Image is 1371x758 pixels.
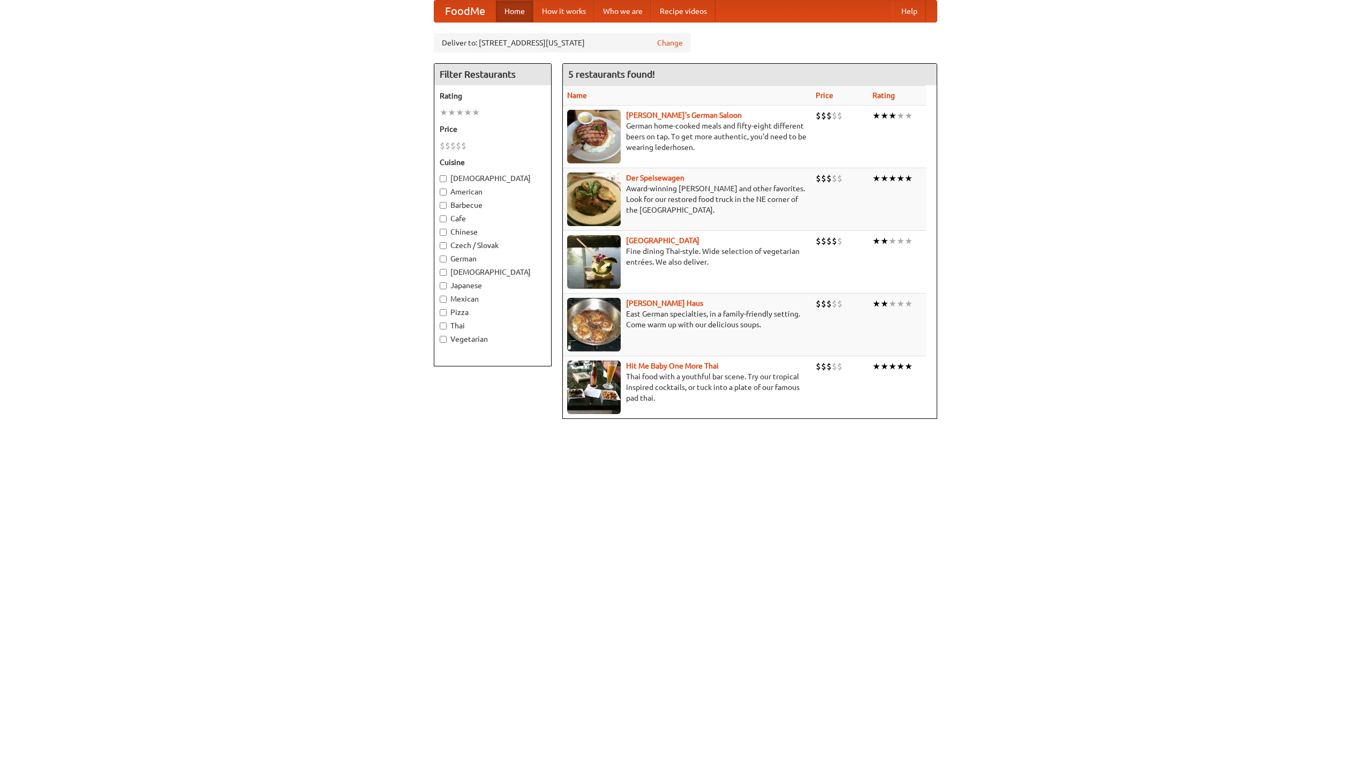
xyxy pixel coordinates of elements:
li: ★ [905,110,913,122]
li: $ [832,298,837,310]
h5: Cuisine [440,157,546,168]
li: ★ [897,361,905,372]
li: $ [837,172,842,184]
label: Chinese [440,227,546,237]
li: $ [837,235,842,247]
div: Deliver to: [STREET_ADDRESS][US_STATE] [434,33,691,52]
li: $ [456,140,461,152]
li: ★ [880,172,888,184]
li: $ [821,361,826,372]
li: $ [816,110,821,122]
a: Rating [872,91,895,100]
li: ★ [888,361,897,372]
li: $ [816,235,821,247]
a: How it works [533,1,594,22]
li: ★ [872,110,880,122]
p: Fine dining Thai-style. Wide selection of vegetarian entrées. We also deliver. [567,246,807,267]
a: Help [893,1,926,22]
li: $ [826,361,832,372]
a: Name [567,91,587,100]
img: speisewagen.jpg [567,172,621,226]
a: Recipe videos [651,1,715,22]
b: [GEOGRAPHIC_DATA] [626,236,699,245]
li: ★ [888,298,897,310]
input: American [440,189,447,196]
li: ★ [464,107,472,118]
li: $ [832,235,837,247]
input: Japanese [440,282,447,289]
input: Chinese [440,229,447,236]
a: Who we are [594,1,651,22]
li: ★ [905,235,913,247]
li: $ [837,110,842,122]
li: ★ [888,110,897,122]
input: Vegetarian [440,336,447,343]
label: Pizza [440,307,546,318]
img: kohlhaus.jpg [567,298,621,351]
input: Thai [440,322,447,329]
input: Barbecue [440,202,447,209]
li: $ [461,140,466,152]
li: ★ [888,235,897,247]
li: ★ [905,298,913,310]
li: $ [816,298,821,310]
a: Hit Me Baby One More Thai [626,362,719,370]
input: Mexican [440,296,447,303]
li: $ [832,172,837,184]
li: ★ [880,110,888,122]
input: [DEMOGRAPHIC_DATA] [440,175,447,182]
li: $ [826,110,832,122]
label: Thai [440,320,546,331]
li: ★ [872,361,880,372]
li: $ [832,110,837,122]
li: $ [821,172,826,184]
li: ★ [897,235,905,247]
ng-pluralize: 5 restaurants found! [568,69,655,79]
a: [PERSON_NAME]'s German Saloon [626,111,742,119]
li: ★ [897,172,905,184]
input: Cafe [440,215,447,222]
li: $ [821,235,826,247]
li: ★ [897,110,905,122]
li: $ [821,298,826,310]
h4: Filter Restaurants [434,64,551,85]
li: ★ [456,107,464,118]
li: $ [816,361,821,372]
h5: Price [440,124,546,134]
li: $ [826,235,832,247]
p: East German specialties, in a family-friendly setting. Come warm up with our delicious soups. [567,309,807,330]
a: [PERSON_NAME] Haus [626,299,703,307]
li: ★ [472,107,480,118]
li: ★ [440,107,448,118]
a: Home [496,1,533,22]
li: ★ [872,298,880,310]
img: esthers.jpg [567,110,621,163]
a: Der Speisewagen [626,174,684,182]
label: [DEMOGRAPHIC_DATA] [440,173,546,184]
li: ★ [880,361,888,372]
img: babythai.jpg [567,361,621,414]
h5: Rating [440,91,546,101]
li: $ [445,140,450,152]
label: American [440,186,546,197]
label: German [440,253,546,264]
input: Pizza [440,309,447,316]
label: Czech / Slovak [440,240,546,251]
li: $ [821,110,826,122]
a: FoodMe [434,1,496,22]
li: $ [837,361,842,372]
img: satay.jpg [567,235,621,289]
input: [DEMOGRAPHIC_DATA] [440,269,447,276]
p: Thai food with a youthful bar scene. Try our tropical inspired cocktails, or tuck into a plate of... [567,371,807,403]
li: ★ [880,235,888,247]
a: Price [816,91,833,100]
li: $ [816,172,821,184]
li: $ [826,298,832,310]
li: ★ [448,107,456,118]
label: Barbecue [440,200,546,211]
label: Vegetarian [440,334,546,344]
